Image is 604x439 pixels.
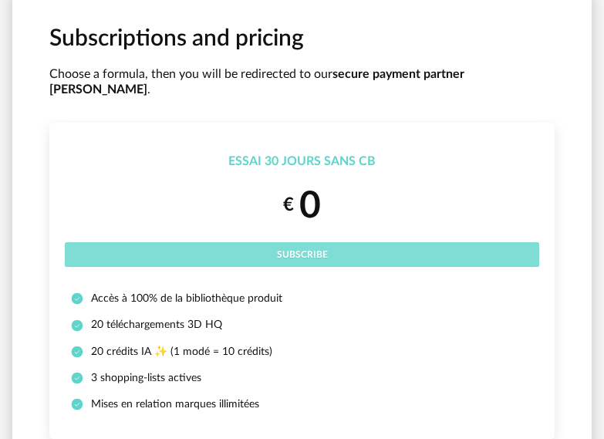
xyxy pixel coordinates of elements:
span: Subscribe [277,250,328,259]
button: Subscribe [65,242,539,267]
p: Choose a formula, then you will be redirected to our . [49,66,555,99]
small: € [283,194,294,218]
div: Essai 30 jours sans CB [65,154,539,170]
li: 20 téléchargements 3D HQ [71,318,533,332]
li: Accès à 100% de la bibliothèque produit [71,292,533,306]
span: 0 [299,187,321,225]
li: Mises en relation marques illimitées [71,397,533,411]
h1: Subscriptions and pricing [49,24,555,54]
li: 20 crédits IA ✨ (1 modé = 10 crédits) [71,345,533,359]
li: 3 shopping-lists actives [71,371,533,385]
